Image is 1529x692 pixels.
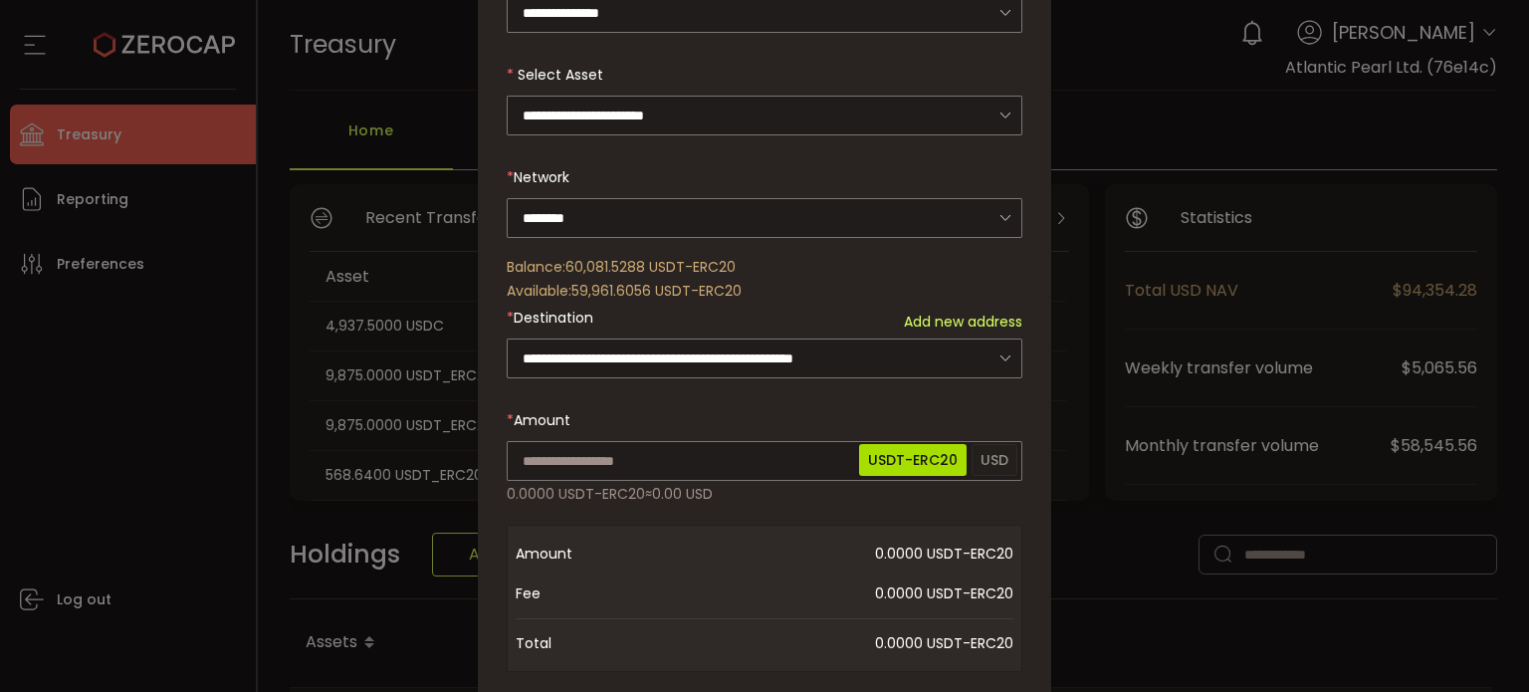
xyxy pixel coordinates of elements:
span: Amount [514,410,570,430]
span: Total [516,623,675,663]
span: USD [972,444,1017,476]
span: 60,081.5288 USDT-ERC20 [565,257,736,277]
span: 0.0000 USDT-ERC20 [507,484,645,504]
span: USDT-ERC20 [859,444,967,476]
span: 0.0000 USDT-ERC20 [675,534,1013,574]
span: Network [514,167,569,187]
span: Available: [507,281,571,301]
span: 0.0000 USDT-ERC20 [675,574,1013,613]
span: Destination [514,308,593,328]
span: Add new address [904,312,1022,333]
span: 0.00 USD [652,484,713,504]
iframe: Chat Widget [1429,596,1529,692]
span: 59,961.6056 USDT-ERC20 [571,281,742,301]
span: Fee [516,574,675,613]
span: 0.0000 USDT-ERC20 [675,623,1013,663]
span: Amount [516,534,675,574]
span: Balance: [507,257,565,277]
span: ≈ [645,484,652,504]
